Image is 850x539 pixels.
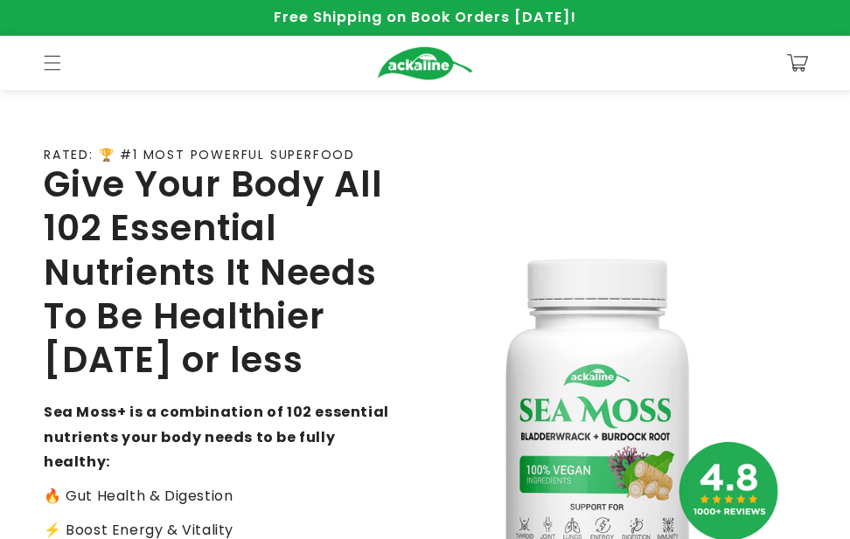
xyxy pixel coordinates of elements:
summary: Menu [33,44,72,82]
img: Ackaline [377,46,473,80]
p: 🔥 Gut Health & Digestion [44,484,399,509]
strong: Sea Moss+ is a combination of 102 essential nutrients your body needs to be fully healthy: [44,402,389,473]
p: RATED: 🏆 #1 MOST POWERFUL SUPERFOOD [44,148,355,162]
span: Free Shipping on Book Orders [DATE]! [274,7,576,27]
h2: Give Your Body All 102 Essential Nutrients It Needs To Be Healthier [DATE] or less [44,162,399,383]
